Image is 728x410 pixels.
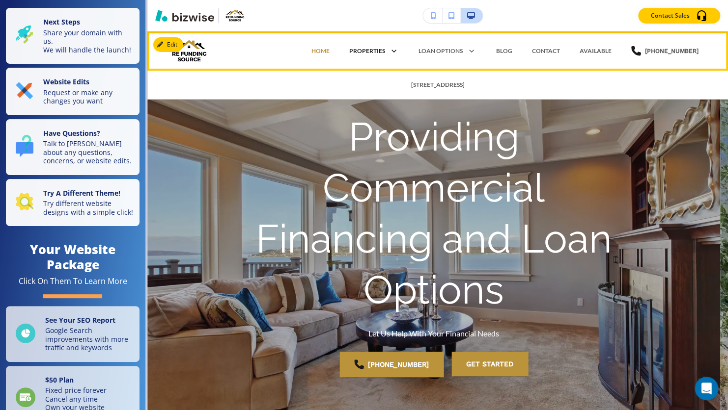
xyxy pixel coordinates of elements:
img: Your Logo [223,8,248,24]
button: Try A Different Theme!Try different website designs with a simple click! [6,179,140,227]
button: Edit [153,37,183,52]
p: Try different website designs with a simple click! [43,199,134,216]
p: Providing Commercial Financing and Loan Options [252,112,616,316]
p: PROPERTIES [349,47,385,55]
h4: Your Website Package [6,242,140,272]
p: CONTACT [532,47,560,55]
p: Google Search improvements with more traffic and keywords [45,326,134,352]
a: [PHONE_NUMBER] [631,36,699,66]
strong: Website Edits [43,77,89,86]
button: Next StepsShare your domain with us.We will handle the launch! [6,8,140,64]
p: Request or make any changes you want [43,88,134,105]
strong: Next Steps [43,17,80,26]
strong: Try A Different Theme! [43,188,120,198]
div: Click On Them To Learn More [19,276,127,286]
strong: $ 50 Plan [45,375,74,384]
button: Contact Sales [638,8,720,24]
p: Contact Sales [651,11,690,20]
button: GET STARTED [451,352,528,376]
p: Let Us Help With Your Financial Needs [368,328,499,340]
strong: See Your SEO Report [45,315,115,325]
p: HOME [311,47,330,55]
a: [PHONE_NUMBER] [339,352,444,377]
a: See Your SEO ReportGoogle Search improvements with more traffic and keywords [6,306,140,362]
p: LOAN OPTIONS [419,47,463,55]
iframe: Intercom live chat [695,377,718,400]
strong: Have Questions? [43,128,100,138]
p: Share your domain with us. We will handle the launch! [43,28,134,54]
p: Talk to [PERSON_NAME] about any questions, concerns, or website edits. [43,139,134,165]
img: Re Funding Source [167,36,265,66]
p: AVAILABLE [580,47,612,55]
p: BLOG [496,47,512,55]
img: Bizwise Logo [155,10,214,22]
button: Have Questions?Talk to [PERSON_NAME] about any questions, concerns, or website edits. [6,119,140,175]
button: Website EditsRequest or make any changes you want [6,68,140,115]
